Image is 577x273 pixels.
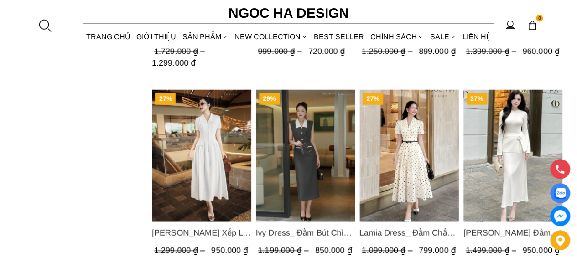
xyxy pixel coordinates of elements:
a: LIÊN HỆ [459,25,494,49]
a: NEW COLLECTION [231,25,311,49]
a: Product image - Lisa Dress_ Đầm Thun Ôm Kết Hợp Chân Váy Choàng Hông D975 [463,90,562,222]
span: [PERSON_NAME] Xếp Ly Xòe Khóa Đồng Màu Trắng D1006 [152,227,251,239]
span: 1.099.000 ₫ [362,246,415,255]
a: Product image - Ella Dress_Đầm Xếp Ly Xòe Khóa Đồng Màu Trắng D1006 [152,90,251,222]
img: Lamia Dress_ Đầm Chấm Bi Cổ Vest Màu Kem D1003 [359,90,459,222]
a: Link to Lamia Dress_ Đầm Chấm Bi Cổ Vest Màu Kem D1003 [359,227,459,239]
img: Display image [554,188,566,199]
span: 0 [536,15,543,22]
a: Link to Lisa Dress_ Đầm Thun Ôm Kết Hợp Chân Váy Choàng Hông D975 [463,227,562,239]
span: 1.729.000 ₫ [154,47,207,56]
span: 960.000 ₫ [522,47,559,56]
span: 999.000 ₫ [258,47,304,56]
img: Lisa Dress_ Đầm Thun Ôm Kết Hợp Chân Váy Choàng Hông D975 [463,90,562,222]
a: Product image - Ivy Dress_ Đầm Bút Chì Vai Chờm Màu Ghi Mix Cổ Trắng D1005 [255,90,355,222]
a: Link to Ivy Dress_ Đầm Bút Chì Vai Chờm Màu Ghi Mix Cổ Trắng D1005 [255,227,355,239]
a: Display image [550,183,570,203]
span: 1.299.000 ₫ [154,246,207,255]
div: Chính sách [367,25,427,49]
span: 1.399.000 ₫ [465,47,518,56]
img: Ella Dress_Đầm Xếp Ly Xòe Khóa Đồng Màu Trắng D1006 [152,90,251,222]
span: 1.199.000 ₫ [258,246,311,255]
span: Ivy Dress_ Đầm Bút Chì Vai Chờm Màu Ghi Mix Cổ Trắng D1005 [255,227,355,239]
a: SALE [427,25,459,49]
span: 1.250.000 ₫ [362,47,415,56]
span: 950.000 ₫ [522,246,559,255]
a: BEST SELLER [311,25,367,49]
span: 1.499.000 ₫ [465,246,518,255]
span: 950.000 ₫ [211,246,248,255]
a: GIỚI THIỆU [134,25,179,49]
a: Link to Ella Dress_Đầm Xếp Ly Xòe Khóa Đồng Màu Trắng D1006 [152,227,251,239]
span: [PERSON_NAME] Đầm Thun Ôm Kết Hợp Chân Váy Choàng Hông D975 [463,227,562,239]
span: 1.299.000 ₫ [152,58,196,67]
span: 850.000 ₫ [315,246,352,255]
a: messenger [550,206,570,226]
div: SẢN PHẨM [179,25,231,49]
a: Product image - Lamia Dress_ Đầm Chấm Bi Cổ Vest Màu Kem D1003 [359,90,459,222]
span: 720.000 ₫ [308,47,345,56]
span: 799.000 ₫ [419,246,456,255]
img: Ivy Dress_ Đầm Bút Chì Vai Chờm Màu Ghi Mix Cổ Trắng D1005 [255,90,355,222]
span: Lamia Dress_ Đầm Chấm Bi Cổ Vest Màu Kem D1003 [359,227,459,239]
img: img-CART-ICON-ksit0nf1 [527,21,537,31]
a: Ngoc Ha Design [220,2,357,24]
span: 899.000 ₫ [419,47,456,56]
a: TRANG CHỦ [83,25,134,49]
